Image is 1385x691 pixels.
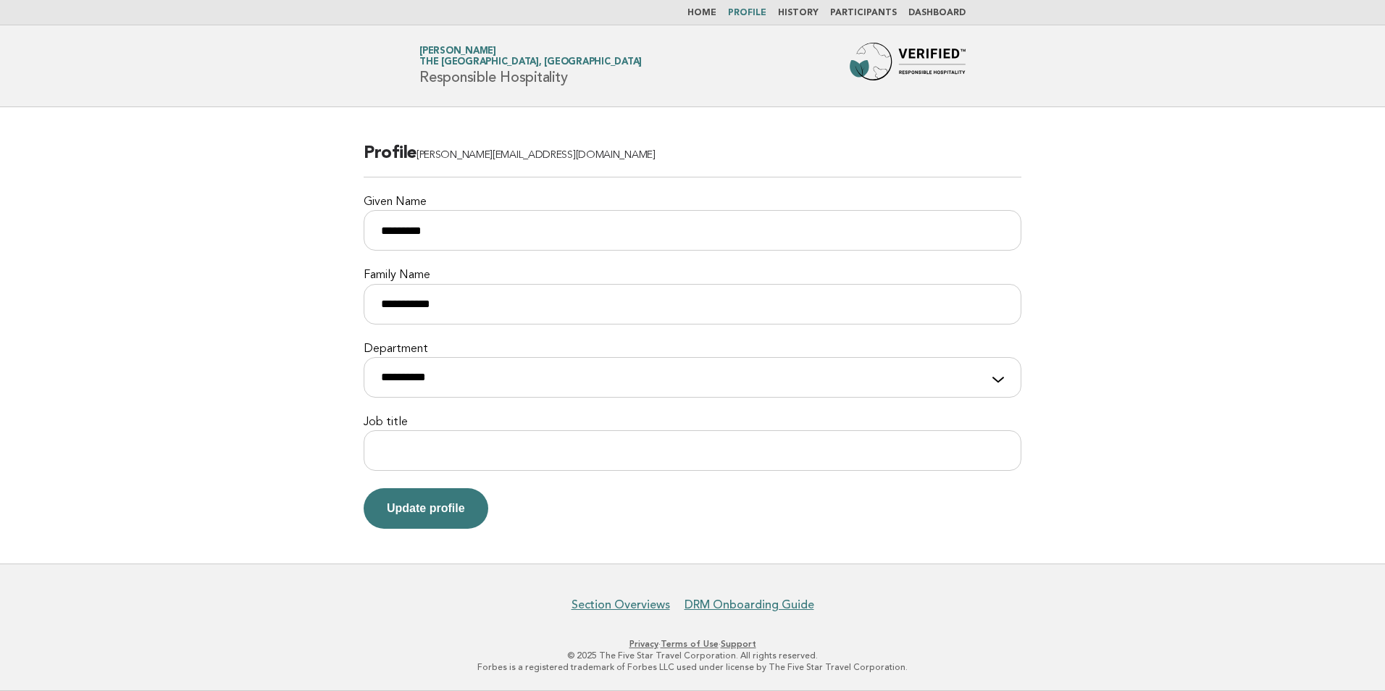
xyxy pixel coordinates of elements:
[364,195,1021,210] label: Given Name
[778,9,819,17] a: History
[629,639,658,649] a: Privacy
[687,9,716,17] a: Home
[830,9,897,17] a: Participants
[850,43,966,89] img: Forbes Travel Guide
[721,639,756,649] a: Support
[417,150,656,161] span: [PERSON_NAME][EMAIL_ADDRESS][DOMAIN_NAME]
[364,142,1021,177] h2: Profile
[364,415,1021,430] label: Job title
[364,268,1021,283] label: Family Name
[249,638,1136,650] p: · ·
[249,650,1136,661] p: © 2025 The Five Star Travel Corporation. All rights reserved.
[419,58,642,67] span: The [GEOGRAPHIC_DATA], [GEOGRAPHIC_DATA]
[685,598,814,612] a: DRM Onboarding Guide
[419,47,642,85] h1: Responsible Hospitality
[908,9,966,17] a: Dashboard
[249,661,1136,673] p: Forbes is a registered trademark of Forbes LLC used under license by The Five Star Travel Corpora...
[364,488,488,529] button: Update profile
[728,9,766,17] a: Profile
[661,639,719,649] a: Terms of Use
[572,598,670,612] a: Section Overviews
[364,342,1021,357] label: Department
[419,46,642,67] a: [PERSON_NAME]The [GEOGRAPHIC_DATA], [GEOGRAPHIC_DATA]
